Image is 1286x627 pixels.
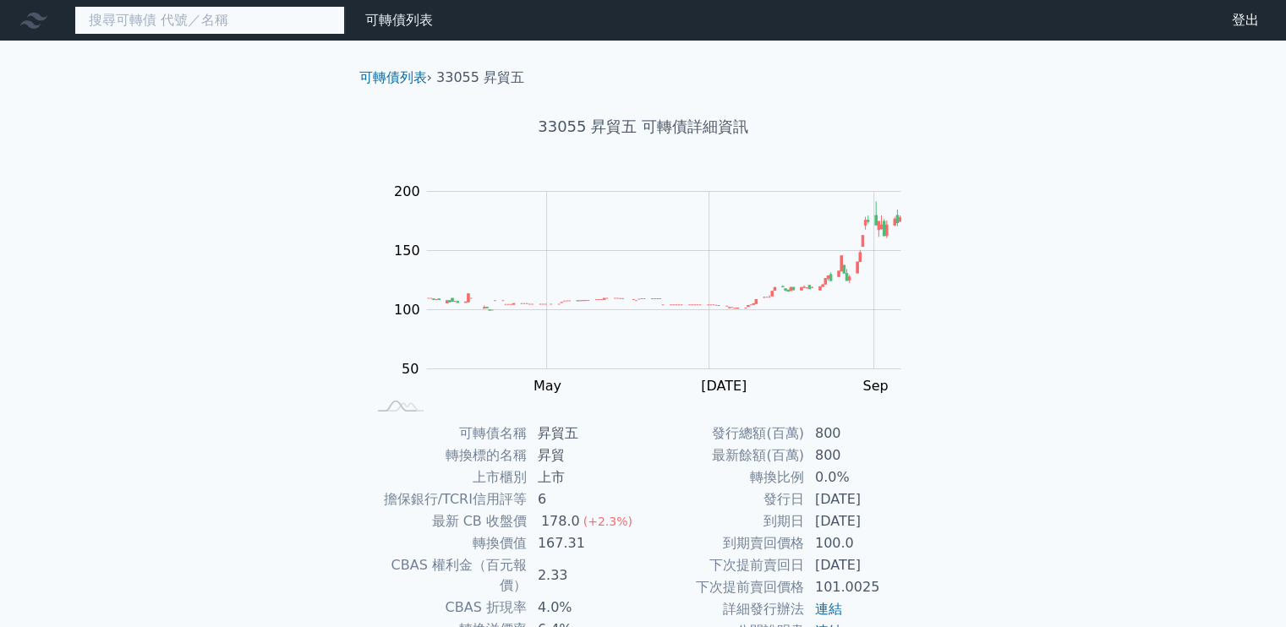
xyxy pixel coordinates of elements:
[1218,7,1272,34] a: 登出
[805,444,921,466] td: 800
[643,554,805,576] td: 下次提前賣回日
[805,466,921,488] td: 0.0%
[346,115,941,139] h1: 33055 昇貿五 可轉債詳細資訊
[394,183,420,199] tspan: 200
[528,444,643,466] td: 昇貿
[805,510,921,532] td: [DATE]
[805,554,921,576] td: [DATE]
[805,488,921,510] td: [DATE]
[534,378,561,394] tspan: May
[394,243,420,259] tspan: 150
[365,12,433,28] a: 可轉債列表
[528,532,643,554] td: 167.31
[643,576,805,598] td: 下次提前賣回價格
[583,515,632,528] span: (+2.3%)
[815,601,842,617] a: 連結
[643,444,805,466] td: 最新餘額(百萬)
[643,598,805,620] td: 詳細發行辦法
[366,466,528,488] td: 上市櫃別
[643,510,805,532] td: 到期日
[366,444,528,466] td: 轉換標的名稱
[385,183,926,428] g: Chart
[394,302,420,318] tspan: 100
[402,361,419,377] tspan: 50
[643,423,805,444] td: 發行總額(百萬)
[436,68,524,88] li: 33055 昇貿五
[366,597,528,619] td: CBAS 折現率
[366,423,528,444] td: 可轉債名稱
[366,510,528,532] td: 最新 CB 收盤價
[862,378,888,394] tspan: Sep
[643,532,805,554] td: 到期賣回價格
[538,511,583,532] div: 178.0
[528,597,643,619] td: 4.0%
[528,554,643,597] td: 2.33
[74,6,345,35] input: 搜尋可轉債 代號／名稱
[528,488,643,510] td: 6
[643,488,805,510] td: 發行日
[366,554,528,597] td: CBAS 權利金（百元報價）
[643,466,805,488] td: 轉換比例
[701,378,747,394] tspan: [DATE]
[805,576,921,598] td: 101.0025
[359,69,427,85] a: 可轉債列表
[528,466,643,488] td: 上市
[805,423,921,444] td: 800
[366,532,528,554] td: 轉換價值
[359,68,432,88] li: ›
[366,488,528,510] td: 擔保銀行/TCRI信用評等
[805,532,921,554] td: 100.0
[528,423,643,444] td: 昇貿五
